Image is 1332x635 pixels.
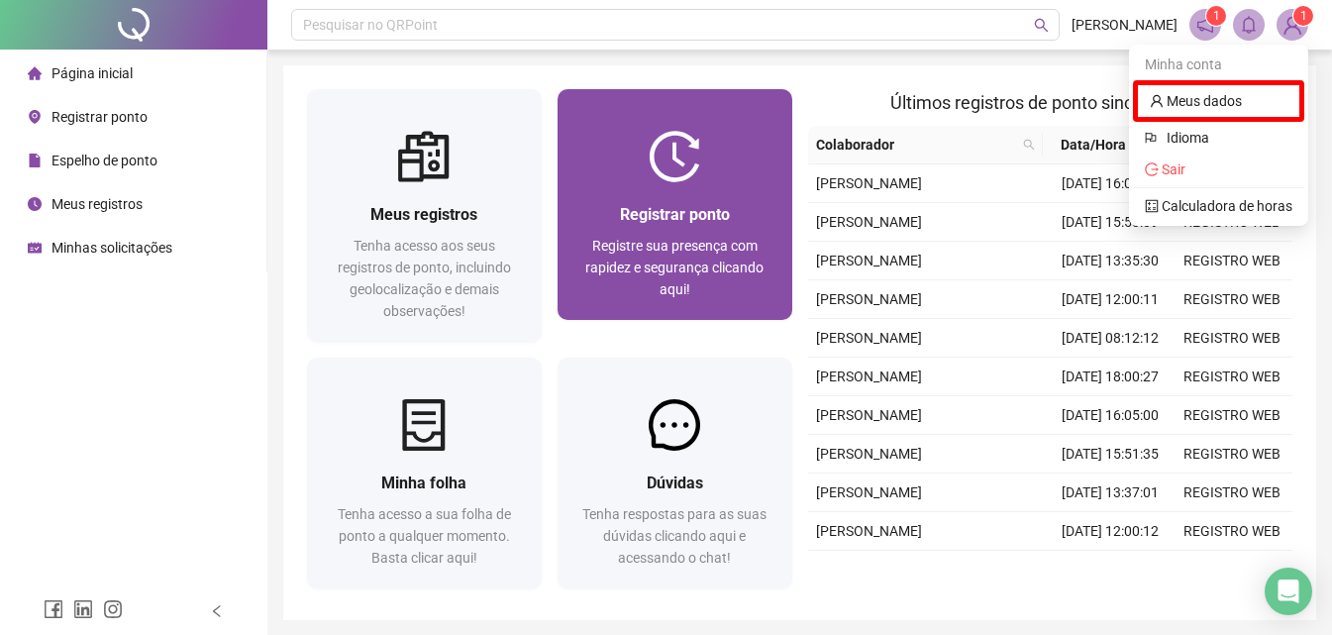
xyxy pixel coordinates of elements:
[816,407,922,423] span: [PERSON_NAME]
[816,369,922,384] span: [PERSON_NAME]
[1150,93,1242,109] a: user Meus dados
[51,153,157,168] span: Espelho de ponto
[816,291,922,307] span: [PERSON_NAME]
[1172,242,1292,280] td: REGISTRO WEB
[620,205,730,224] span: Registrar ponto
[1050,358,1171,396] td: [DATE] 18:00:27
[1300,9,1307,23] span: 1
[51,196,143,212] span: Meus registros
[816,175,922,191] span: [PERSON_NAME]
[73,599,93,619] span: linkedin
[1051,134,1137,156] span: Data/Hora
[307,89,542,342] a: Meus registrosTenha acesso aos seus registros de ponto, incluindo geolocalização e demais observa...
[1172,435,1292,474] td: REGISTRO WEB
[210,604,224,618] span: left
[1145,162,1159,176] span: logout
[28,110,42,124] span: environment
[1167,127,1281,149] span: Idioma
[1034,18,1049,33] span: search
[816,214,922,230] span: [PERSON_NAME]
[44,599,63,619] span: facebook
[816,523,922,539] span: [PERSON_NAME]
[1162,161,1185,177] span: Sair
[1172,358,1292,396] td: REGISTRO WEB
[1043,126,1161,164] th: Data/Hora
[1213,9,1220,23] span: 1
[1172,512,1292,551] td: REGISTRO WEB
[28,197,42,211] span: clock-circle
[1023,139,1035,151] span: search
[816,484,922,500] span: [PERSON_NAME]
[1050,512,1171,551] td: [DATE] 12:00:12
[558,358,792,588] a: DúvidasTenha respostas para as suas dúvidas clicando aqui e acessando o chat!
[1050,551,1171,589] td: [DATE] 08:12:44
[51,109,148,125] span: Registrar ponto
[816,134,1015,156] span: Colaborador
[1172,396,1292,435] td: REGISTRO WEB
[1145,198,1292,214] a: calculator Calculadora de horas
[1050,319,1171,358] td: [DATE] 08:12:12
[1050,242,1171,280] td: [DATE] 13:35:30
[1145,127,1159,149] span: flag
[1050,474,1171,512] td: [DATE] 13:37:01
[1050,164,1171,203] td: [DATE] 16:05:25
[370,205,477,224] span: Meus registros
[585,238,764,297] span: Registre sua presença com rapidez e segurança clicando aqui!
[1050,435,1171,474] td: [DATE] 15:51:35
[1172,319,1292,358] td: REGISTRO WEB
[28,154,42,167] span: file
[338,506,511,566] span: Tenha acesso a sua folha de ponto a qualquer momento. Basta clicar aqui!
[1072,14,1178,36] span: [PERSON_NAME]
[103,599,123,619] span: instagram
[1293,6,1313,26] sup: Atualize o seu contato no menu Meus Dados
[1196,16,1214,34] span: notification
[558,89,792,320] a: Registrar pontoRegistre sua presença com rapidez e segurança clicando aqui!
[1265,568,1312,615] div: Open Intercom Messenger
[1019,130,1039,159] span: search
[1240,16,1258,34] span: bell
[51,240,172,256] span: Minhas solicitações
[816,446,922,462] span: [PERSON_NAME]
[1172,551,1292,589] td: REGISTRO WEB
[1206,6,1226,26] sup: 1
[1172,474,1292,512] td: REGISTRO WEB
[381,474,466,492] span: Minha folha
[1278,10,1307,40] img: 89297
[338,238,511,319] span: Tenha acesso aos seus registros de ponto, incluindo geolocalização e demais observações!
[307,358,542,588] a: Minha folhaTenha acesso a sua folha de ponto a qualquer momento. Basta clicar aqui!
[647,474,703,492] span: Dúvidas
[28,241,42,255] span: schedule
[816,253,922,268] span: [PERSON_NAME]
[51,65,133,81] span: Página inicial
[582,506,767,566] span: Tenha respostas para as suas dúvidas clicando aqui e acessando o chat!
[1050,396,1171,435] td: [DATE] 16:05:00
[1050,280,1171,319] td: [DATE] 12:00:11
[890,92,1210,113] span: Últimos registros de ponto sincronizados
[1050,203,1171,242] td: [DATE] 15:50:09
[1172,280,1292,319] td: REGISTRO WEB
[1133,49,1304,80] div: Minha conta
[816,330,922,346] span: [PERSON_NAME]
[28,66,42,80] span: home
